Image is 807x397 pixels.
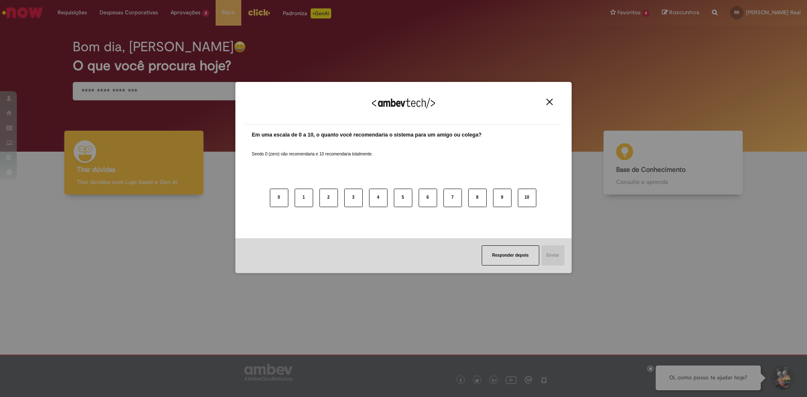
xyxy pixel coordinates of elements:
button: 1 [295,189,313,207]
label: Sendo 0 (zero) não recomendaria e 10 recomendaria totalmente. [252,141,373,157]
button: 2 [319,189,338,207]
button: 6 [419,189,437,207]
button: 8 [468,189,487,207]
label: Em uma escala de 0 a 10, o quanto você recomendaria o sistema para um amigo ou colega? [252,131,482,139]
button: 9 [493,189,512,207]
button: 10 [518,189,536,207]
img: Logo Ambevtech [372,98,435,108]
button: 4 [369,189,388,207]
button: Responder depois [482,245,539,266]
img: Close [546,99,553,105]
button: 3 [344,189,363,207]
button: 0 [270,189,288,207]
button: Close [544,98,555,105]
button: 5 [394,189,412,207]
button: 7 [443,189,462,207]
